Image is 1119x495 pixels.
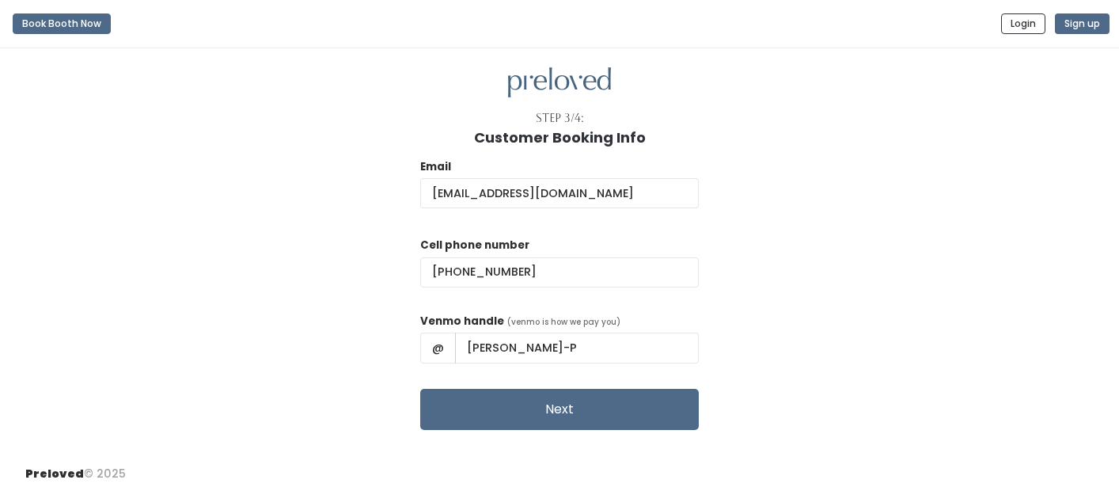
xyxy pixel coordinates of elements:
[420,159,451,175] label: Email
[474,130,646,146] h1: Customer Booking Info
[1001,13,1045,34] button: Login
[13,13,111,34] button: Book Booth Now
[508,67,611,98] img: preloved logo
[536,110,584,127] div: Step 3/4:
[420,333,456,363] span: @
[13,6,111,41] a: Book Booth Now
[420,257,699,287] input: (___) ___-____
[420,314,504,329] label: Venmo handle
[420,389,699,430] button: Next
[25,466,84,482] span: Preloved
[25,453,126,482] div: © 2025
[420,178,699,208] input: @ .
[420,238,529,253] label: Cell phone number
[507,316,620,328] span: (venmo is how we pay you)
[1055,13,1110,34] button: Sign up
